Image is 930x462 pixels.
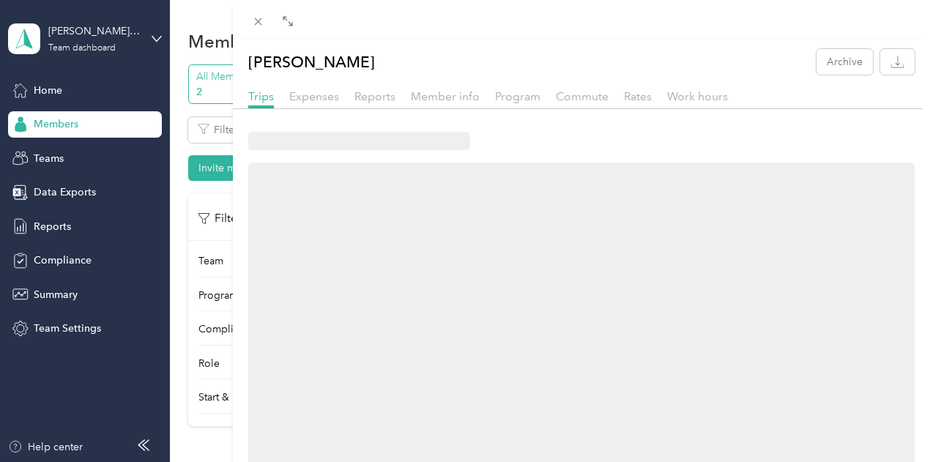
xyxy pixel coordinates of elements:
[354,89,395,103] span: Reports
[495,89,540,103] span: Program
[248,89,274,103] span: Trips
[289,89,339,103] span: Expenses
[556,89,609,103] span: Commute
[667,89,728,103] span: Work hours
[248,49,375,75] p: [PERSON_NAME]
[624,89,652,103] span: Rates
[848,380,930,462] iframe: Everlance-gr Chat Button Frame
[411,89,480,103] span: Member info
[816,49,873,75] button: Archive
